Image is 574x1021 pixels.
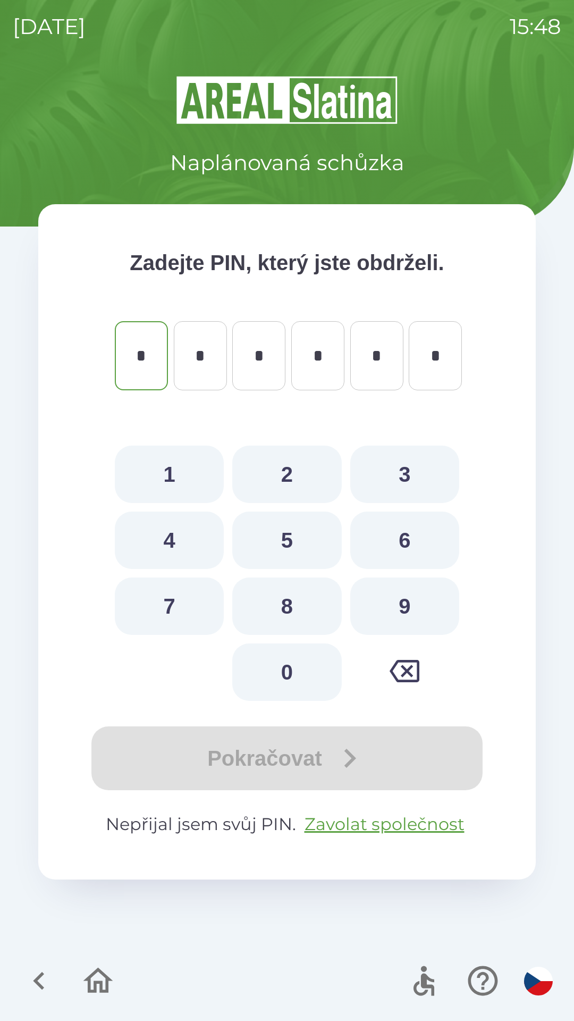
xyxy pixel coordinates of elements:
button: 4 [115,512,224,569]
button: 9 [350,578,459,635]
p: Zadejte PIN, který jste obdrželi. [81,247,493,279]
button: Zavolat společnost [300,811,469,837]
button: 3 [350,446,459,503]
p: 15:48 [510,11,561,43]
p: [DATE] [13,11,86,43]
button: 1 [115,446,224,503]
img: cs flag [524,967,553,995]
button: 5 [232,512,341,569]
img: Logo [38,74,536,125]
button: 7 [115,578,224,635]
p: Naplánovaná schůzka [170,147,404,179]
button: 0 [232,643,341,701]
button: 8 [232,578,341,635]
button: 6 [350,512,459,569]
button: 2 [232,446,341,503]
p: Nepřijal jsem svůj PIN. [81,811,493,837]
